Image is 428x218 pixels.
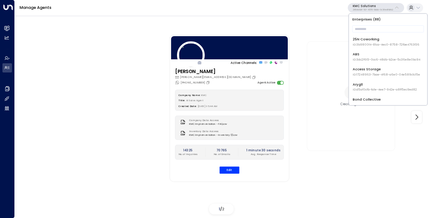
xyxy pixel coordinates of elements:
[252,75,257,79] button: Copy
[178,153,197,156] p: No. of Inquiries
[201,93,207,96] span: KMC
[175,80,211,85] div: [PHONE_NUMBER]
[219,206,220,212] span: 1
[246,153,280,156] p: Avg. Response Time
[353,82,417,92] div: Arygll
[189,130,235,133] label: Inventory Data Access:
[222,206,224,212] span: 2
[175,75,257,79] div: [PERSON_NAME][EMAIL_ADDRESS][DOMAIN_NAME]
[214,153,230,156] p: No. of Emails
[353,103,424,107] span: ID: e5c8f306-7b86-487b-8d28-d066bc04964e
[206,81,211,85] button: Copy
[214,148,230,152] h2: 70765
[351,16,425,23] p: Enterprises ( 88 )
[189,122,227,126] span: KMC Implementation - FAQ.csv
[175,68,257,75] h3: [PERSON_NAME]
[353,87,417,92] span: ID: d5af0cfb-fa1e-4ee7-942e-a8ff5ec9ed82
[353,42,419,47] span: ID: 3b9800f4-81ca-4ec0-8758-72fbe4763f36
[189,133,237,137] span: KMC Implementation - Inventory (1).csv
[353,97,424,107] div: Bond Collective
[178,104,197,107] label: Created Date:
[353,4,393,8] p: KMC Solutions
[178,99,185,102] label: Title:
[20,5,51,10] a: Manage Agents
[177,41,205,69] img: 4_headshot.jpg
[198,104,218,107] span: [DATE] 05:44 AM
[353,37,419,47] div: 25N Coworking
[340,102,362,106] div: Create Agent
[186,99,204,102] span: AI Sales Agent
[353,9,393,11] p: 288eb1a8-11cf-4676-9bbb-0c38edf1dfd2
[189,119,225,122] label: Company Data Access:
[209,204,234,214] div: /
[220,166,239,173] button: Edit
[353,52,420,62] div: ABS
[231,60,257,65] p: Active Channels:
[348,3,404,13] button: KMC Solutions288eb1a8-11cf-4676-9bbb-0c38edf1dfd2
[257,81,275,85] label: Agent Active
[178,148,197,152] h2: 14325
[353,57,420,62] span: ID: 3dc2f6f3-0cc6-48db-b2ce-5c36e8e0bc94
[353,72,420,77] span: ID: 17248963-7bae-4f68-a6e0-04e589c1c15e
[246,148,280,152] h2: 1 minute 30 seconds
[353,67,420,77] div: Access Storage
[178,93,200,96] label: Company Name:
